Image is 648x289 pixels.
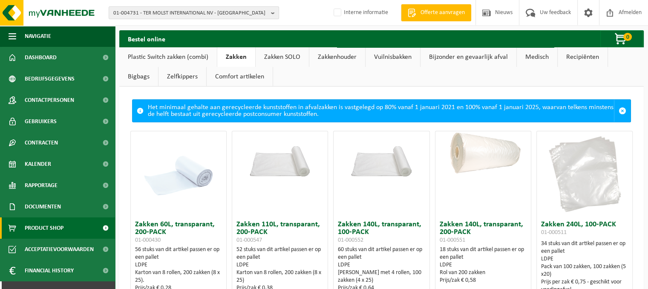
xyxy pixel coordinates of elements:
[401,4,471,21] a: Offerte aanvragen
[440,246,527,284] div: 18 stuks van dit artikel passen er op een pallet
[541,221,628,238] h3: Zakken 240L, 100-PACK
[25,217,63,239] span: Product Shop
[558,47,608,67] a: Recipiënten
[542,131,627,217] img: 01-000511
[135,221,222,244] h3: Zakken 60L, transparant, 200-PACK
[25,111,57,132] span: Gebruikers
[109,6,279,19] button: 01-004731 - TER MOLST INTERNATIONAL NV - [GEOGRAPHIC_DATA]
[435,131,531,179] img: 01-000551
[338,261,425,269] div: LDPE
[614,100,631,122] a: Sluit melding
[338,269,425,284] div: [PERSON_NAME] met 4 rollen, 100 zakken (4 x 25)
[309,47,365,67] a: Zakkenhouder
[338,237,363,243] span: 01-000552
[25,47,57,68] span: Dashboard
[338,221,425,244] h3: Zakken 140L, transparant, 100-PACK
[25,26,51,47] span: Navigatie
[517,47,557,67] a: Medisch
[332,6,388,19] label: Interne informatie
[236,221,323,244] h3: Zakken 110L, transparant, 200-PACK
[217,47,255,67] a: Zakken
[366,47,420,67] a: Vuilnisbakken
[600,30,643,47] button: 0
[158,67,206,87] a: Zelfkippers
[236,261,323,269] div: LDPE
[135,237,161,243] span: 01-000430
[135,269,222,284] div: Karton van 8 rollen, 200 zakken (8 x 25).
[119,47,217,67] a: Plastic Switch zakken (combi)
[256,47,309,67] a: Zakken SOLO
[541,255,628,263] div: LDPE
[136,131,221,217] img: 01-000430
[25,260,74,281] span: Financial History
[119,30,174,47] h2: Bestel online
[25,90,74,111] span: Contactpersonen
[148,100,614,122] div: Het minimaal gehalte aan gerecycleerde kunststoffen in afvalzakken is vastgelegd op 80% vanaf 1 j...
[440,277,527,284] div: Prijs/zak € 0,58
[541,263,628,278] div: Pack van 100 zakken, 100 zakken (5 x20)
[440,237,465,243] span: 01-000551
[440,221,527,244] h3: Zakken 140L, transparant, 200-PACK
[541,229,567,236] span: 01-000511
[25,239,94,260] span: Acceptatievoorwaarden
[119,67,158,87] a: Bigbags
[623,33,632,41] span: 0
[25,196,61,217] span: Documenten
[232,131,328,179] img: 01-000547
[207,67,273,87] a: Comfort artikelen
[25,68,75,90] span: Bedrijfsgegevens
[25,132,58,153] span: Contracten
[135,261,222,269] div: LDPE
[420,47,516,67] a: Bijzonder en gevaarlijk afval
[113,7,268,20] span: 01-004731 - TER MOLST INTERNATIONAL NV - [GEOGRAPHIC_DATA]
[25,175,58,196] span: Rapportage
[418,9,467,17] span: Offerte aanvragen
[236,269,323,284] div: Karton van 8 rollen, 200 zakken (8 x 25)
[236,237,262,243] span: 01-000547
[440,261,527,269] div: LDPE
[334,131,429,179] img: 01-000552
[440,269,527,277] div: Rol van 200 zakken
[25,153,51,175] span: Kalender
